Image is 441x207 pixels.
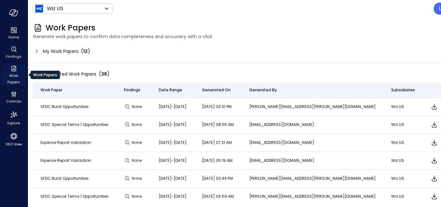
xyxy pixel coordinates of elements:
span: Work Papers [46,23,95,33]
span: Controls [6,98,22,104]
p: Wiz US [47,5,63,12]
div: 360 View [1,131,26,148]
span: None [132,193,143,200]
p: [EMAIL_ADDRESS][DOMAIN_NAME] [249,157,376,164]
span: [DATE]-[DATE] [159,104,187,109]
span: Generated By [249,87,277,93]
div: Findings [1,45,26,60]
span: SFDC Burst Opportunities [40,104,89,109]
span: Work Papers [4,72,23,85]
span: Expense Report Validation [40,140,91,145]
p: [EMAIL_ADDRESS][DOMAIN_NAME] [249,139,376,146]
span: Expense Report Validation [40,158,91,163]
p: Wiz US [391,157,415,164]
p: L [439,5,441,12]
span: Download [430,193,438,200]
span: [DATE]-[DATE] [159,122,187,127]
div: ( ) [81,47,90,55]
span: None [132,175,143,182]
span: [DATE]-[DATE] [159,194,187,199]
span: Home [8,34,19,40]
span: [DATE] 07:21 AM [202,140,232,145]
span: Download [430,121,438,128]
p: Wiz US [391,175,415,182]
span: Work Paper [40,87,62,93]
img: Icon [35,5,43,12]
p: Wiz US [391,139,415,146]
span: [DATE] 03:44 PM [202,176,233,181]
p: [PERSON_NAME][EMAIL_ADDRESS][PERSON_NAME][DOMAIN_NAME] [249,103,376,110]
span: [DATE] 03:10 PM [202,104,232,109]
p: Wiz US [391,103,415,110]
div: Controls [1,90,26,105]
p: [EMAIL_ADDRESS][DOMAIN_NAME] [249,121,376,128]
span: SFDC Burst Opportunities [40,176,89,181]
div: Explore [1,109,26,127]
span: SFDC Special Terms | Opportunities [40,122,109,127]
span: SFDC Special Terms | Opportunities [40,194,109,199]
span: 360 View [5,141,22,147]
span: Explore [7,120,20,126]
span: None [132,139,143,146]
span: [DATE]-[DATE] [159,158,187,163]
span: Download [430,175,438,182]
span: My Work Papers [43,48,78,55]
span: [DATE] 05:19 AM [202,158,233,163]
span: [DATE]-[DATE] [159,176,187,181]
p: Wiz US [391,193,415,200]
span: None [132,103,143,110]
span: Findings [124,87,140,93]
span: Generated Work Papers [43,70,96,78]
span: 38 [101,71,107,77]
span: 12 [83,48,88,54]
span: Download [430,139,438,146]
div: Home [1,26,26,41]
span: Date Range [159,87,182,93]
span: Generated On [202,87,231,93]
span: [DATE] 08:56 AM [202,122,234,127]
p: [PERSON_NAME][EMAIL_ADDRESS][PERSON_NAME][DOMAIN_NAME] [249,175,376,182]
span: Download [430,103,438,111]
span: [DATE]-[DATE] [159,140,187,145]
p: Wiz US [391,121,415,128]
span: Subsidiaries [391,87,415,93]
span: Download [430,157,438,164]
div: Work Papers [31,71,60,79]
span: None [132,121,143,128]
span: [DATE] 06:59 AM [202,194,234,199]
div: ( ) [99,70,110,78]
div: Work Papers [1,64,26,86]
span: None [132,157,143,164]
span: Findings [6,53,22,60]
p: [PERSON_NAME][EMAIL_ADDRESS][PERSON_NAME][DOMAIN_NAME] [249,193,376,200]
